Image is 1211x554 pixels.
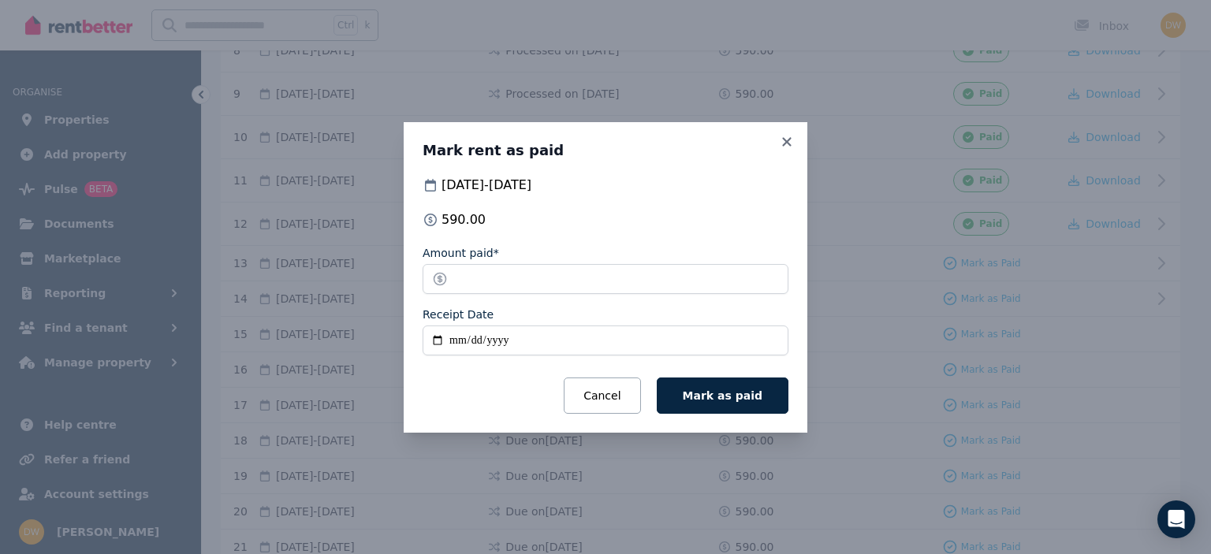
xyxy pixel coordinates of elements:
[1157,500,1195,538] div: Open Intercom Messenger
[442,176,531,195] span: [DATE] - [DATE]
[442,210,486,229] span: 590.00
[423,245,499,261] label: Amount paid*
[423,307,494,322] label: Receipt Date
[423,141,788,160] h3: Mark rent as paid
[564,377,640,414] button: Cancel
[683,389,762,402] span: Mark as paid
[657,377,788,414] button: Mark as paid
